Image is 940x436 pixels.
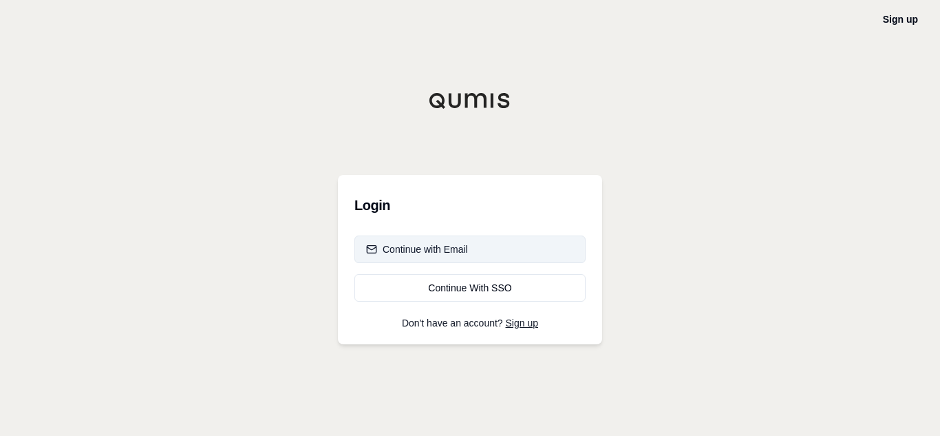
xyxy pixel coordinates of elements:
div: Continue with Email [366,242,468,256]
button: Continue with Email [354,236,586,263]
a: Sign up [506,318,538,329]
img: Qumis [429,92,511,109]
div: Continue With SSO [366,281,574,295]
a: Continue With SSO [354,274,586,302]
h3: Login [354,191,586,219]
a: Sign up [883,14,918,25]
p: Don't have an account? [354,318,586,328]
